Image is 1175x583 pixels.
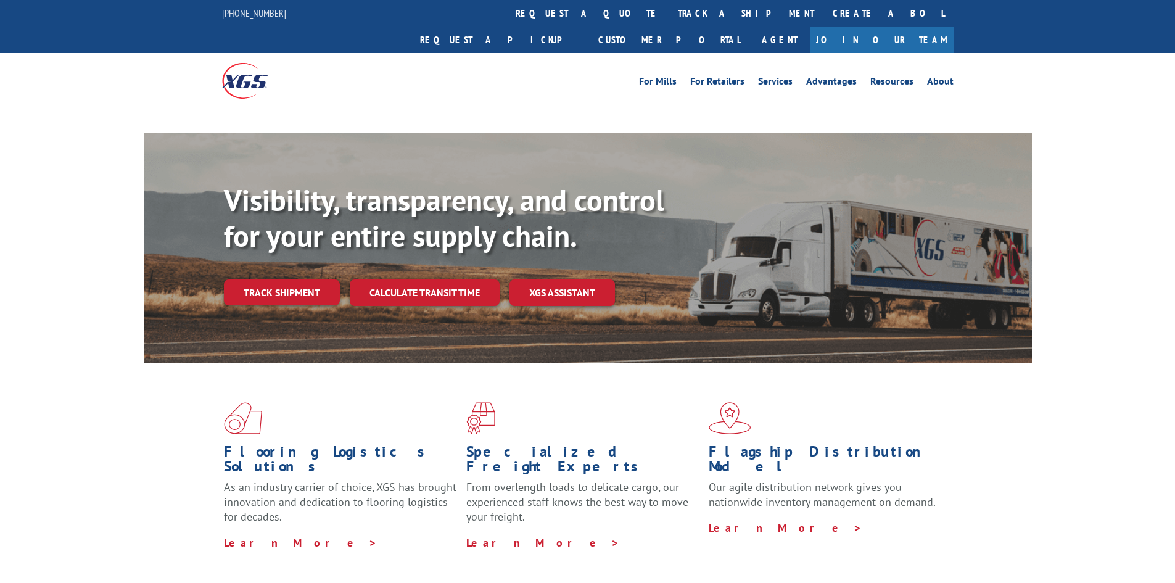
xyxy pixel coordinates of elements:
a: Learn More > [224,535,377,550]
a: Calculate transit time [350,279,500,306]
a: Learn More > [466,535,620,550]
a: Request a pickup [411,27,589,53]
a: Advantages [806,76,857,90]
span: Our agile distribution network gives you nationwide inventory management on demand. [709,480,936,509]
h1: Flooring Logistics Solutions [224,444,457,480]
a: About [927,76,954,90]
a: For Mills [639,76,677,90]
img: xgs-icon-total-supply-chain-intelligence-red [224,402,262,434]
a: For Retailers [690,76,744,90]
a: Join Our Team [810,27,954,53]
span: As an industry carrier of choice, XGS has brought innovation and dedication to flooring logistics... [224,480,456,524]
h1: Specialized Freight Experts [466,444,699,480]
h1: Flagship Distribution Model [709,444,942,480]
img: xgs-icon-flagship-distribution-model-red [709,402,751,434]
img: xgs-icon-focused-on-flooring-red [466,402,495,434]
a: Track shipment [224,279,340,305]
a: Agent [749,27,810,53]
p: From overlength loads to delicate cargo, our experienced staff knows the best way to move your fr... [466,480,699,535]
a: Services [758,76,793,90]
a: Customer Portal [589,27,749,53]
a: XGS ASSISTANT [509,279,615,306]
a: Resources [870,76,913,90]
b: Visibility, transparency, and control for your entire supply chain. [224,181,664,255]
a: [PHONE_NUMBER] [222,7,286,19]
a: Learn More > [709,521,862,535]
